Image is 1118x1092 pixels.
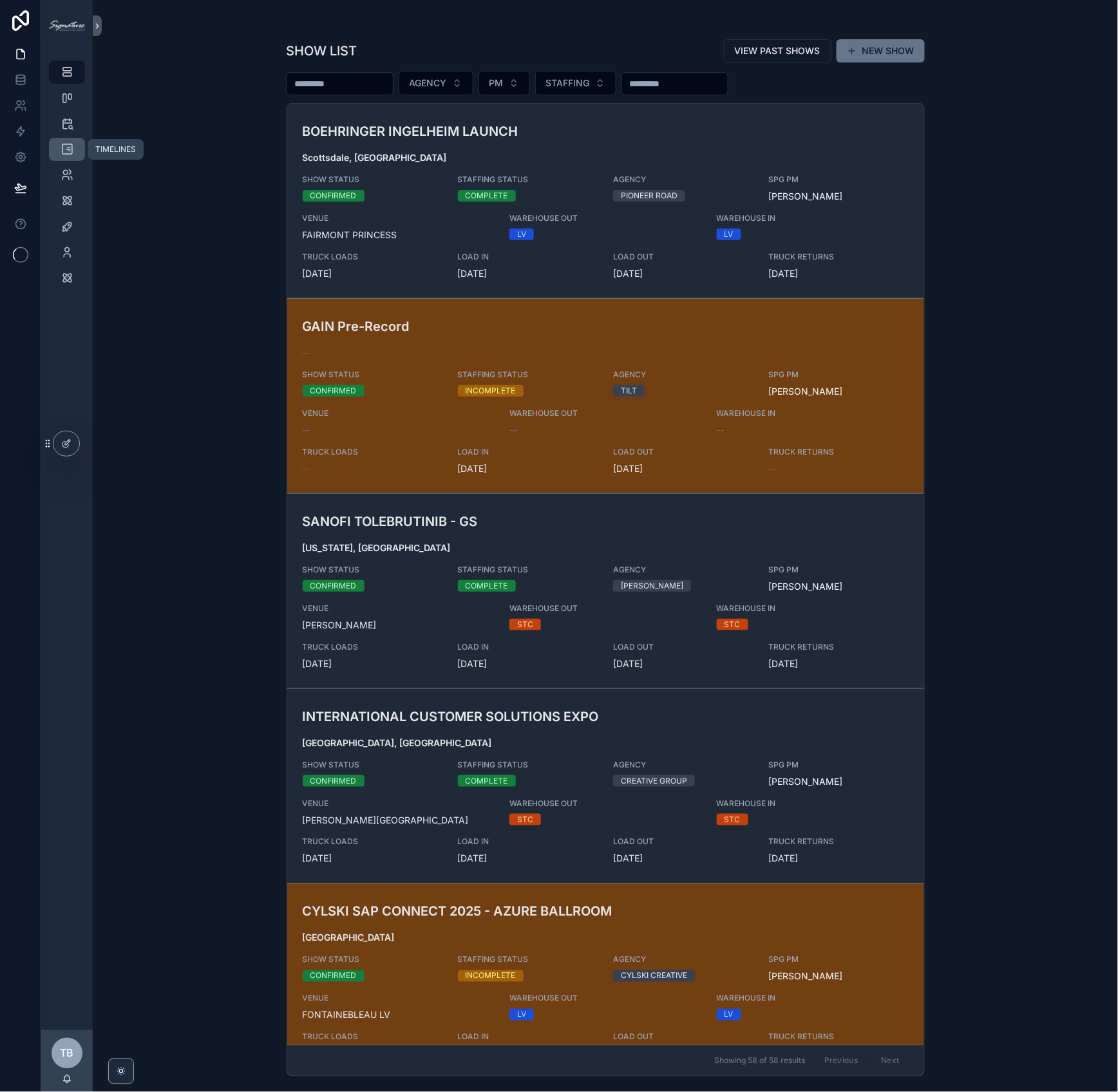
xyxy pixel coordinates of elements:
[768,580,842,593] a: [PERSON_NAME]
[95,144,136,155] div: TIMELINES
[303,370,442,380] span: SHOW STATUS
[49,21,85,31] img: App logo
[287,688,924,883] a: INTERNATIONAL CUSTOMER SOLUTIONS EXPO[GEOGRAPHIC_DATA], [GEOGRAPHIC_DATA]SHOW STATUSCONFIRMEDSTAF...
[458,1032,598,1042] span: LOAD IN
[509,213,701,223] span: WAREHOUSE OUT
[458,955,598,965] span: STAFFING STATUS
[837,39,925,62] button: NEW SHOW
[768,174,908,185] span: SPG PM
[717,408,857,419] span: WAREHOUSE IN
[303,902,701,921] h3: CYLSKI SAP CONNECT 2025 - AZURE BALLROOM
[768,385,842,398] a: [PERSON_NAME]
[768,462,776,475] span: --
[714,1056,805,1066] span: Showing 58 of 58 results
[768,370,908,380] span: SPG PM
[303,542,451,553] strong: [US_STATE], [GEOGRAPHIC_DATA]
[768,955,908,965] span: SPG PM
[303,603,495,614] span: VENUE
[621,385,637,397] div: TILT
[303,642,442,652] span: TRUCK LOADS
[303,955,442,965] span: SHOW STATUS
[725,1009,734,1021] div: LV
[303,737,492,748] strong: [GEOGRAPHIC_DATA], [GEOGRAPHIC_DATA]
[768,642,908,652] span: TRUCK RETURNS
[310,970,357,982] div: CONFIRMED
[303,852,442,865] span: [DATE]
[717,213,857,223] span: WAREHOUSE IN
[517,814,533,825] div: STC
[509,993,701,1004] span: WAREHOUSE OUT
[287,104,924,298] a: BOEHRINGER INGELHEIM LAUNCHScottsdale, [GEOGRAPHIC_DATA]SHOW STATUSCONFIRMEDSTAFFING STATUSCOMPLE...
[303,1009,495,1022] span: FONTAINEBLEAU LV
[303,152,447,163] strong: Scottsdale, [GEOGRAPHIC_DATA]
[303,424,310,437] span: --
[287,298,924,493] a: GAIN Pre-Record--SHOW STATUSCONFIRMEDSTAFFING STATUSINCOMPLETEAGENCYTILTSPG PM[PERSON_NAME]VENUE-...
[535,71,616,95] button: Select Button
[768,837,908,847] span: TRUCK RETURNS
[310,385,357,397] div: CONFIRMED
[768,970,842,983] a: [PERSON_NAME]
[303,447,442,457] span: TRUCK LOADS
[509,424,517,437] span: --
[613,565,753,575] span: AGENCY
[768,760,908,770] span: SPG PM
[61,1046,74,1061] span: TB
[517,229,526,240] div: LV
[768,852,908,865] span: [DATE]
[410,77,447,89] span: AGENCY
[458,174,598,185] span: STAFFING STATUS
[303,814,495,827] span: [PERSON_NAME][GEOGRAPHIC_DATA]
[287,42,357,60] h1: SHOW LIST
[303,932,395,943] strong: [GEOGRAPHIC_DATA]
[303,565,442,575] span: SHOW STATUS
[621,775,687,787] div: CREATIVE GROUP
[303,213,495,223] span: VENUE
[768,1032,908,1042] span: TRUCK RETURNS
[509,408,701,419] span: WAREHOUSE OUT
[303,837,442,847] span: TRUCK LOADS
[287,493,924,688] a: SANOFI TOLEBRUTINIB - GS[US_STATE], [GEOGRAPHIC_DATA]SHOW STATUSCONFIRMEDSTAFFING STATUSCOMPLETEA...
[303,462,310,475] span: --
[613,462,753,475] span: [DATE]
[725,229,734,240] div: LV
[613,1032,753,1042] span: LOAD OUT
[303,267,442,280] span: [DATE]
[613,642,753,652] span: LOAD OUT
[458,252,598,262] span: LOAD IN
[458,837,598,847] span: LOAD IN
[724,39,831,62] button: VIEW PAST SHOWS
[717,424,725,437] span: --
[303,174,442,185] span: SHOW STATUS
[768,190,842,203] a: [PERSON_NAME]
[613,760,753,770] span: AGENCY
[768,252,908,262] span: TRUCK RETURNS
[613,267,753,280] span: [DATE]
[613,447,753,457] span: LOAD OUT
[613,252,753,262] span: LOAD OUT
[613,174,753,185] span: AGENCY
[458,370,598,380] span: STAFFING STATUS
[768,267,908,280] span: [DATE]
[768,775,842,788] a: [PERSON_NAME]
[310,580,357,592] div: CONFIRMED
[458,642,598,652] span: LOAD IN
[517,619,533,630] div: STC
[303,346,310,359] span: --
[489,77,504,89] span: PM
[621,190,677,202] div: PIONEER ROAD
[458,760,598,770] span: STAFFING STATUS
[725,814,741,825] div: STC
[621,970,687,982] div: CYLSKI CREATIVE
[466,775,508,787] div: COMPLETE
[287,883,924,1078] a: CYLSKI SAP CONNECT 2025 - AZURE BALLROOM[GEOGRAPHIC_DATA]SHOW STATUSCONFIRMEDSTAFFING STATUSINCOM...
[717,798,857,809] span: WAREHOUSE IN
[478,71,530,95] button: Select Button
[466,385,516,397] div: INCOMPLETE
[509,798,701,809] span: WAREHOUSE OUT
[399,71,473,95] button: Select Button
